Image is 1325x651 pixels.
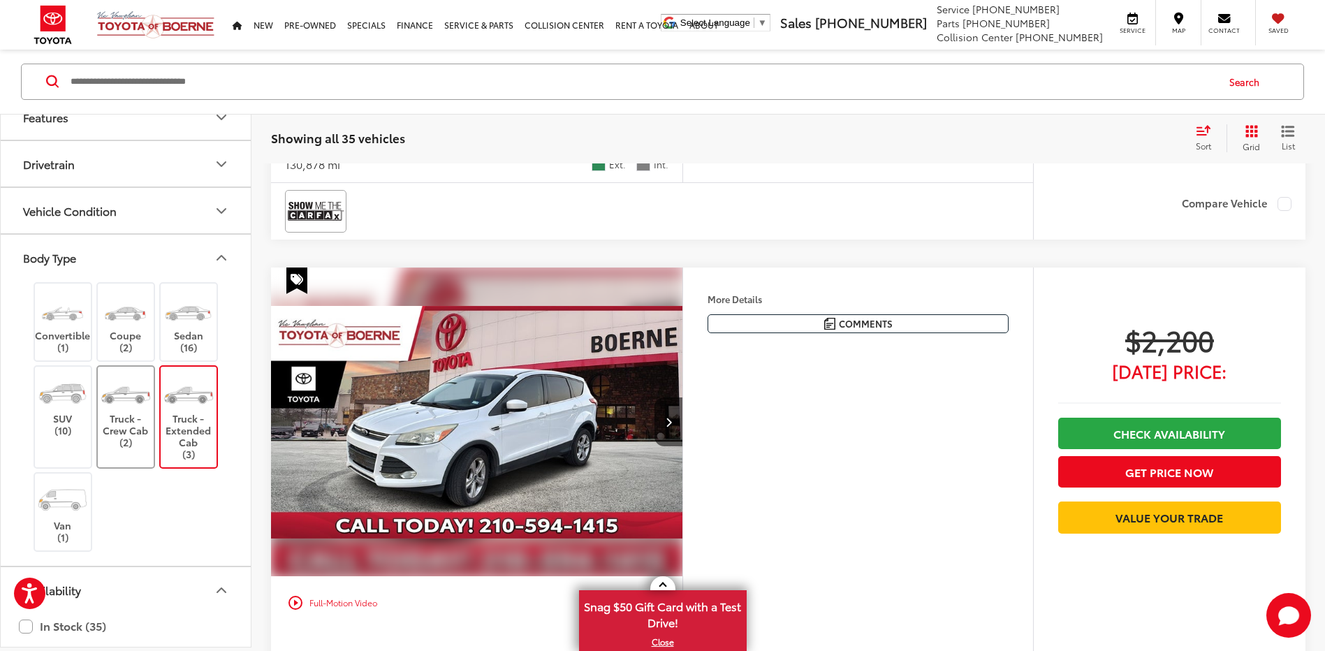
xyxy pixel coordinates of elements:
[815,13,927,31] span: [PHONE_NUMBER]
[972,2,1060,16] span: [PHONE_NUMBER]
[1227,124,1271,152] button: Grid View
[1163,26,1194,35] span: Map
[962,16,1050,30] span: [PHONE_NUMBER]
[162,374,214,413] img: Truck - Extended Cab
[758,17,767,28] span: ▼
[36,291,89,330] img: Convertible
[288,193,344,230] img: View CARFAX report
[213,109,230,126] div: Features
[592,157,606,171] span: Satin Jade Pearlcoat
[35,374,91,437] label: SUV (10)
[35,291,91,353] label: Convertible (1)
[824,318,835,330] img: Comments
[36,374,89,413] img: SUV
[1281,140,1295,152] span: List
[213,203,230,219] div: Vehicle Condition
[98,291,154,353] label: Coupe (2)
[937,2,969,16] span: Service
[1058,502,1281,533] a: Value Your Trade
[1016,30,1103,44] span: [PHONE_NUMBER]
[1,235,252,280] button: Body TypeBody Type
[69,65,1216,98] input: Search by Make, Model, or Keyword
[96,10,215,39] img: Vic Vaughan Toyota of Boerne
[213,582,230,599] div: Availability
[1182,197,1291,211] label: Compare Vehicle
[285,156,340,173] div: 130,878 mi
[271,129,405,146] span: Showing all 35 vehicles
[1,188,252,233] button: Vehicle ConditionVehicle Condition
[161,291,217,353] label: Sedan (16)
[1058,456,1281,488] button: Get Price Now
[708,294,1009,304] h4: More Details
[23,584,81,597] div: Availability
[1208,26,1240,35] span: Contact
[270,268,684,577] div: 2015 Ford Escape SE 0
[1216,64,1280,99] button: Search
[937,30,1013,44] span: Collision Center
[636,157,650,171] span: Dark Slate Gray
[162,291,214,330] img: Sedan
[1058,322,1281,357] span: $2,200
[1189,124,1227,152] button: Select sort value
[98,374,154,448] label: Truck - Crew Cab (2)
[680,17,750,28] span: Select Language
[1,568,252,613] button: AvailabilityAvailability
[1271,124,1305,152] button: List View
[1117,26,1148,35] span: Service
[1243,140,1260,152] span: Grid
[609,158,626,171] span: Ext.
[1,141,252,186] button: DrivetrainDrivetrain
[1266,593,1311,638] svg: Start Chat
[36,481,89,520] img: Van
[1263,26,1294,35] span: Saved
[708,314,1009,333] button: Comments
[161,374,217,460] label: Truck - Extended Cab (3)
[99,291,152,330] img: Coupe
[270,268,684,577] a: 2015 Ford Escape SE2015 Ford Escape SE2015 Ford Escape SE2015 Ford Escape SE
[19,615,233,639] label: In Stock (35)
[580,592,745,634] span: Snag $50 Gift Card with a Test Drive!
[937,16,960,30] span: Parts
[213,249,230,266] div: Body Type
[270,268,684,578] img: 2015 Ford Escape SE
[23,204,117,217] div: Vehicle Condition
[839,317,893,330] span: Comments
[654,397,682,446] button: Next image
[23,251,76,264] div: Body Type
[35,481,91,543] label: Van (1)
[213,156,230,173] div: Drivetrain
[286,268,307,294] span: Special
[23,157,75,170] div: Drivetrain
[1266,593,1311,638] button: Toggle Chat Window
[99,374,152,413] img: Truck - Crew Cab
[23,110,68,124] div: Features
[1,94,252,140] button: FeaturesFeatures
[1058,418,1281,449] a: Check Availability
[1196,140,1211,152] span: Sort
[1058,364,1281,378] span: [DATE] Price:
[780,13,812,31] span: Sales
[654,158,668,171] span: Int.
